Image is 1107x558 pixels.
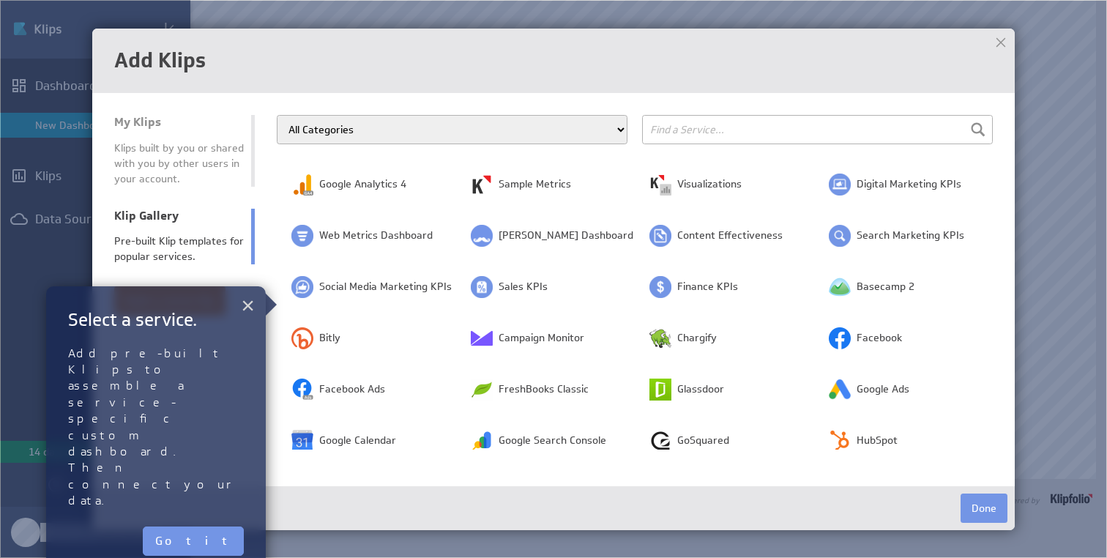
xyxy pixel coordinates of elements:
span: [PERSON_NAME] Dashboard [499,228,633,243]
span: Social Media Marketing KPIs [319,280,452,294]
img: image7785814661071211034.png [291,225,313,247]
span: Content Effectiveness [677,228,783,243]
img: image9023359807102731842.png [471,430,493,452]
img: image6502031566950861830.png [291,174,313,196]
span: Bitly [319,331,340,346]
img: image4203343126471956075.png [649,379,671,401]
span: Campaign Monitor [499,331,584,346]
span: Facebook Ads [319,382,385,397]
span: FreshBooks Classic [499,382,589,397]
img: image4712442411381150036.png [829,174,851,196]
span: Sales KPIs [499,280,548,294]
p: Add pre-built Klips to assemble a service-specific custom dashboard. Then connect your data. [68,346,244,510]
img: image1810292984256751319.png [471,276,493,298]
span: Web Metrics Dashboard [319,228,433,243]
img: image2048842146512654208.png [471,225,493,247]
span: Chargify [677,331,717,346]
button: Got it [143,527,244,556]
img: image8417636050194330799.png [829,379,851,401]
span: Basecamp 2 [857,280,914,294]
button: Done [961,494,1007,523]
span: Visualizations [677,177,742,192]
span: Facebook [857,331,902,346]
h2: Select a service. [68,308,244,331]
span: GoSquared [677,434,729,448]
input: Find a Service... [642,115,993,144]
img: image4693762298343897077.png [291,430,313,452]
span: Search Marketing KPIs [857,228,964,243]
img: image2261544860167327136.png [649,327,671,349]
img: image8669511407265061774.png [291,276,313,298]
span: Google Calendar [319,434,396,448]
span: Google Ads [857,382,909,397]
img: image3522292994667009732.png [471,379,493,401]
img: image2754833655435752804.png [291,379,313,401]
div: My Klips [114,115,244,130]
img: image1443927121734523965.png [471,174,493,196]
span: Digital Marketing KPIs [857,177,961,192]
img: image5117197766309347828.png [649,225,671,247]
span: Finance KPIs [677,280,738,294]
img: image286808521443149053.png [649,276,671,298]
div: Pre-built Klip templates for popular services. [114,234,244,264]
h1: Add Klips [114,51,993,71]
span: Google Analytics 4 [319,177,406,192]
img: image8320012023144177748.png [291,327,313,349]
span: Google Search Console [499,434,606,448]
button: Close [241,291,255,320]
span: HubSpot [857,434,898,448]
span: Sample Metrics [499,177,571,192]
img: image259683944446962572.png [829,276,851,298]
span: Glassdoor [677,382,724,397]
div: Klips built by you or shared with you by other users in your account. [114,141,244,187]
img: image4788249492605619304.png [829,430,851,452]
img: image2563615312826291593.png [649,430,671,452]
div: Klip Gallery [114,209,244,223]
img: image6347507244920034643.png [471,327,493,349]
img: image729517258887019810.png [829,327,851,349]
img: image52590220093943300.png [829,225,851,247]
img: image5288152894157907875.png [649,174,671,196]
